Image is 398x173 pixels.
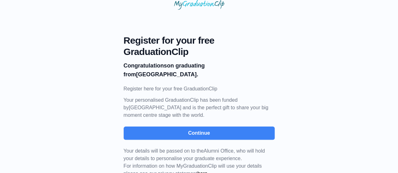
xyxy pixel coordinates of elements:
span: GraduationClip [124,46,275,57]
p: Your personalised GraduationClip has been funded by [GEOGRAPHIC_DATA] and is the perfect gift to ... [124,96,275,119]
p: on graduating from [GEOGRAPHIC_DATA]. [124,61,275,79]
span: Alumni Office [204,148,233,154]
span: Register for your free [124,35,275,46]
button: Continue [124,127,275,140]
p: Register here for your free GraduationClip [124,85,275,93]
span: Your details will be passed on to the , who will hold your details to personalise your graduate e... [124,148,265,161]
b: Congratulations [124,62,167,69]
